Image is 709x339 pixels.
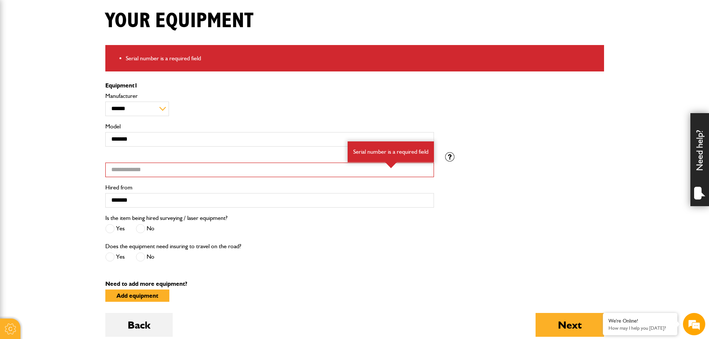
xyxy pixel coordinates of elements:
label: No [136,224,154,233]
img: error-box-arrow.svg [385,162,397,168]
div: Need help? [690,113,709,206]
label: Is the item being hired surveying / laser equipment? [105,215,227,221]
label: Does the equipment need insuring to travel on the road? [105,243,241,249]
p: Need to add more equipment? [105,281,604,287]
button: Next [536,313,604,337]
div: We're Online! [609,318,672,324]
p: Equipment [105,83,434,89]
p: How may I help you today? [609,325,672,331]
label: Model [105,124,434,129]
label: Yes [105,252,125,262]
label: Hired from [105,185,434,191]
div: Serial number is a required field [348,141,434,162]
button: Add equipment [105,290,169,302]
h1: Your equipment [105,9,253,33]
button: Back [105,313,173,337]
label: No [136,252,154,262]
label: Yes [105,224,125,233]
span: 1 [134,82,138,89]
li: Serial number is a required field [126,54,598,63]
label: Manufacturer [105,93,434,99]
